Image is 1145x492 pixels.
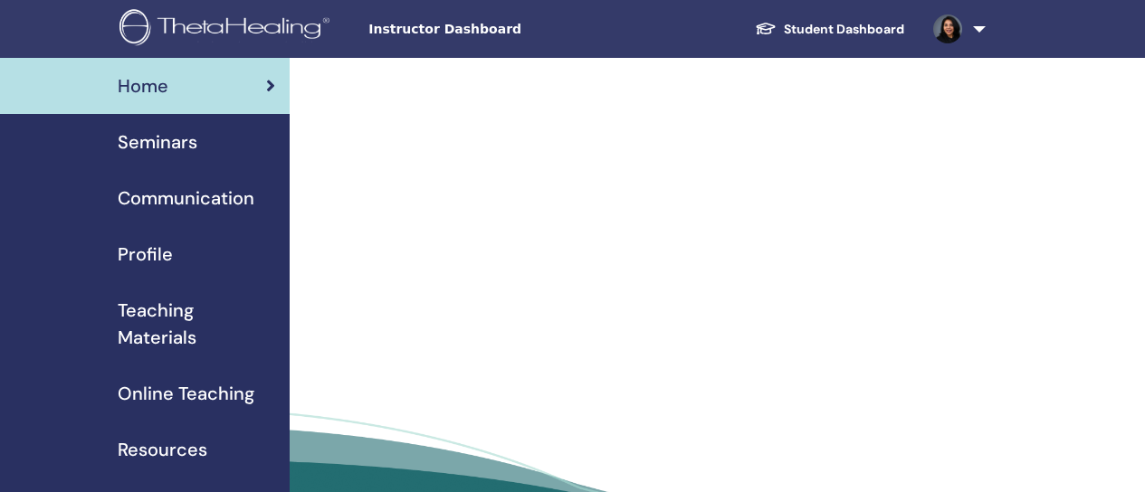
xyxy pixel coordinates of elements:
[118,72,168,99] span: Home
[368,20,640,39] span: Instructor Dashboard
[118,380,254,407] span: Online Teaching
[118,297,275,351] span: Teaching Materials
[118,184,254,212] span: Communication
[118,436,207,463] span: Resources
[933,14,962,43] img: default.jpg
[740,13,919,46] a: Student Dashboard
[118,241,173,268] span: Profile
[118,128,197,156] span: Seminars
[755,21,777,36] img: graduation-cap-white.svg
[119,9,336,50] img: logo.png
